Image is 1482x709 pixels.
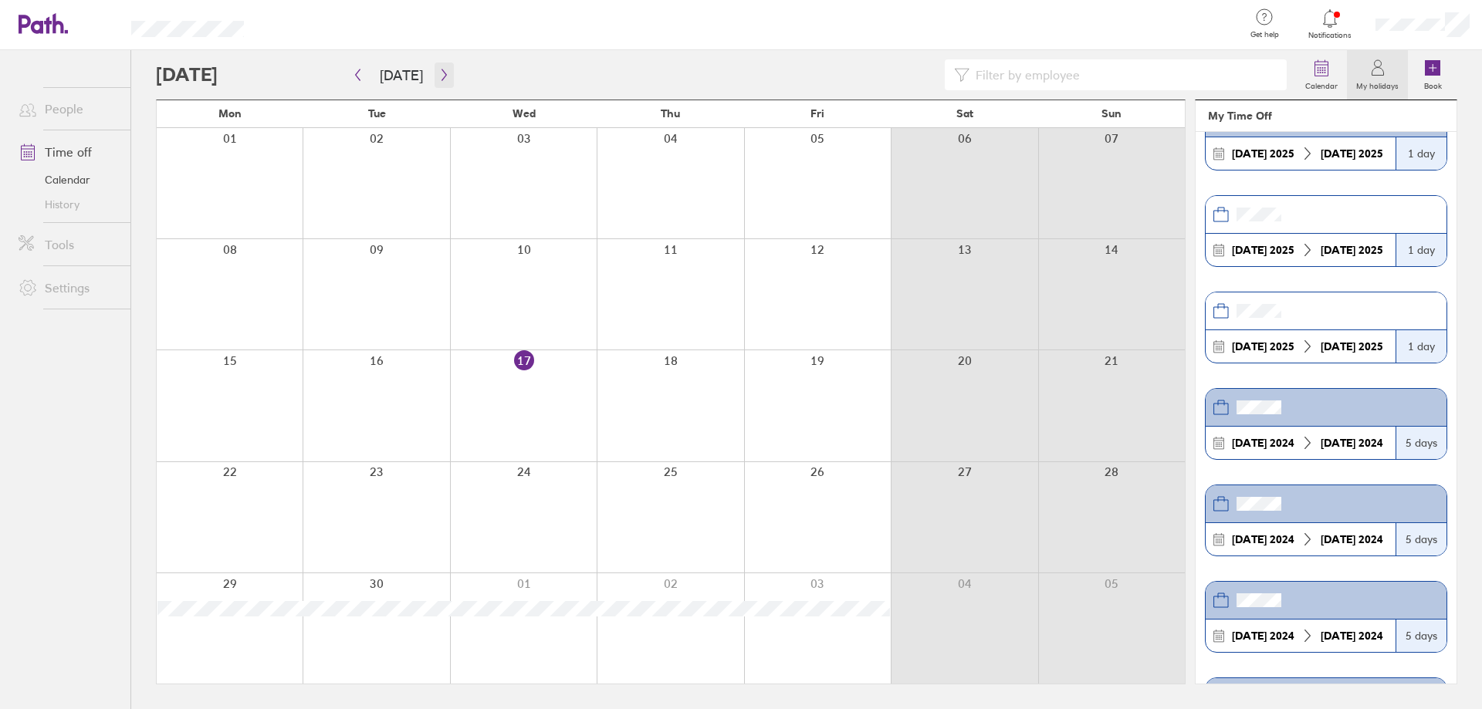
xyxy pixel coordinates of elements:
[810,107,824,120] span: Fri
[1226,437,1301,449] div: 2024
[1396,523,1446,555] div: 5 days
[1321,339,1355,353] strong: [DATE]
[1232,532,1267,546] strong: [DATE]
[6,192,130,217] a: History
[6,272,130,303] a: Settings
[1396,330,1446,363] div: 1 day
[1296,50,1347,100] a: Calendar
[1101,107,1122,120] span: Sun
[368,107,386,120] span: Tue
[1396,427,1446,459] div: 5 days
[1226,340,1301,353] div: 2025
[1321,147,1355,160] strong: [DATE]
[1240,30,1290,39] span: Get help
[1347,50,1408,100] a: My holidays
[6,93,130,124] a: People
[1226,533,1301,545] div: 2024
[1321,243,1355,257] strong: [DATE]
[956,107,973,120] span: Sat
[1347,77,1408,91] label: My holidays
[1205,484,1447,556] a: [DATE] 2024[DATE] 20245 days
[1205,195,1447,267] a: [DATE] 2025[DATE] 20251 day
[6,167,130,192] a: Calendar
[1296,77,1347,91] label: Calendar
[1305,31,1355,40] span: Notifications
[1232,629,1267,643] strong: [DATE]
[1205,99,1447,170] a: [DATE] 2025[DATE] 20251 day
[1315,147,1389,160] div: 2025
[1232,243,1267,257] strong: [DATE]
[1232,147,1267,160] strong: [DATE]
[661,107,680,120] span: Thu
[1232,436,1267,450] strong: [DATE]
[1408,50,1457,100] a: Book
[1226,147,1301,160] div: 2025
[1315,630,1389,642] div: 2024
[1315,533,1389,545] div: 2024
[1205,581,1447,653] a: [DATE] 2024[DATE] 20245 days
[1415,77,1451,91] label: Book
[6,137,130,167] a: Time off
[1321,436,1355,450] strong: [DATE]
[367,62,435,88] button: [DATE]
[218,107,242,120] span: Mon
[1321,532,1355,546] strong: [DATE]
[1321,629,1355,643] strong: [DATE]
[1205,292,1447,363] a: [DATE] 2025[DATE] 20251 day
[1232,339,1267,353] strong: [DATE]
[1396,137,1446,170] div: 1 day
[1315,340,1389,353] div: 2025
[513,107,536,120] span: Wed
[1396,234,1446,266] div: 1 day
[1226,244,1301,256] div: 2025
[1315,437,1389,449] div: 2024
[1315,244,1389,256] div: 2025
[969,60,1277,89] input: Filter by employee
[1305,8,1355,40] a: Notifications
[1396,620,1446,652] div: 5 days
[6,229,130,260] a: Tools
[1196,100,1457,132] header: My Time Off
[1205,388,1447,460] a: [DATE] 2024[DATE] 20245 days
[1226,630,1301,642] div: 2024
